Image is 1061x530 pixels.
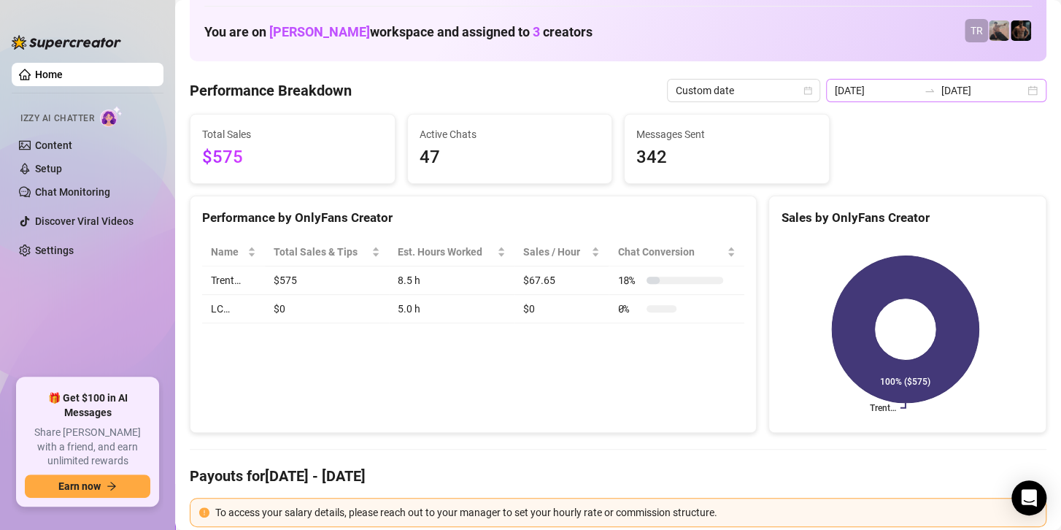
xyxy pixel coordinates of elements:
th: Name [202,238,265,266]
div: Sales by OnlyFans Creator [781,208,1034,228]
td: Trent… [202,266,265,295]
a: Discover Viral Videos [35,215,134,227]
span: Chat Conversion [617,244,724,260]
td: $0 [265,295,389,323]
span: swap-right [924,85,935,96]
span: arrow-right [107,481,117,491]
div: Performance by OnlyFans Creator [202,208,744,228]
td: 5.0 h [389,295,514,323]
h4: Payouts for [DATE] - [DATE] [190,466,1046,486]
text: Trent… [870,403,896,413]
span: 18 % [617,272,641,288]
span: Share [PERSON_NAME] with a friend, and earn unlimited rewards [25,426,150,469]
input: Start date [835,82,918,99]
input: End date [941,82,1025,99]
div: Est. Hours Worked [398,244,494,260]
span: Sales / Hour [523,244,589,260]
div: To access your salary details, please reach out to your manager to set your hourly rate or commis... [215,504,1037,521]
a: Settings [35,245,74,256]
h1: You are on workspace and assigned to creators [204,24,593,40]
span: 47 [420,144,601,172]
span: TR [971,23,983,39]
span: 342 [636,144,817,172]
span: Messages Sent [636,126,817,142]
img: AI Chatter [100,106,123,127]
span: to [924,85,935,96]
h4: Performance Breakdown [190,80,352,101]
div: Open Intercom Messenger [1011,480,1046,515]
span: Izzy AI Chatter [20,112,94,126]
a: Content [35,139,72,151]
span: Active Chats [420,126,601,142]
img: Trent [1011,20,1031,41]
td: $0 [514,295,609,323]
a: Setup [35,163,62,174]
img: LC [989,20,1009,41]
td: $67.65 [514,266,609,295]
span: Total Sales & Tips [274,244,369,260]
span: calendar [803,86,812,95]
a: Chat Monitoring [35,186,110,198]
td: 8.5 h [389,266,514,295]
img: logo-BBDzfeDw.svg [12,35,121,50]
span: Custom date [676,80,811,101]
th: Chat Conversion [609,238,744,266]
span: $575 [202,144,383,172]
th: Sales / Hour [514,238,609,266]
span: exclamation-circle [199,507,209,518]
button: Earn nowarrow-right [25,475,150,498]
a: Home [35,69,63,80]
span: Name [211,244,244,260]
span: Total Sales [202,126,383,142]
th: Total Sales & Tips [265,238,389,266]
span: Earn now [58,480,101,492]
span: 3 [533,24,540,39]
span: 0 % [617,301,641,317]
td: LC… [202,295,265,323]
span: 🎁 Get $100 in AI Messages [25,391,150,420]
span: [PERSON_NAME] [269,24,370,39]
td: $575 [265,266,389,295]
